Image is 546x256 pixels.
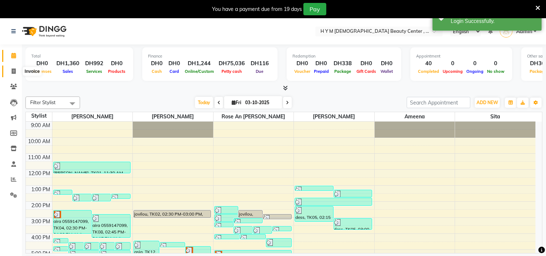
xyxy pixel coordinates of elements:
span: Ongoing [465,69,485,74]
div: 10:00 AM [27,138,52,145]
button: ADD NEW [475,98,500,108]
div: Total [31,53,127,59]
div: 11:00 AM [27,154,52,161]
div: aira 0559147099, TK03, 01:00 PM-01:20 PM, C-[GEOGRAPHIC_DATA] [295,186,333,190]
img: logo [19,21,68,42]
span: ameena [375,112,455,121]
span: sita [455,112,535,121]
span: ADD NEW [477,100,498,105]
span: Fri [230,100,243,105]
span: [PERSON_NAME] [52,112,133,121]
div: 3:00 PM [30,218,52,225]
div: DH1,360 [53,59,82,68]
span: Products [106,69,127,74]
div: jovilou, TK06, 04:15 PM-04:50 PM, Gel Polish,Gel Polish,C-Pedicure,Gel Polish,Gel Polish,Foot Spa... [266,239,291,247]
div: jovilou, TK06, 03:30 PM-04:00 PM, Gel Polish [253,227,272,233]
div: jovilou, TK02, 02:30 PM-03:00 PM, eye lash lift 1 month [239,210,262,217]
div: 12:00 PM [27,170,52,177]
div: DH0 [166,59,183,68]
div: DH75,036 [216,59,248,68]
div: dess, TK05, 03:00 PM-03:45 PM, polish remover/gel removal [334,218,372,229]
div: [PERSON_NAME], TK01, 11:30 AM-12:15 PM, Hair Trim,Threading Upper Lip [53,162,130,173]
span: Gift Cards [355,69,378,74]
div: eva, TK09, 04:30 PM-04:45 PM, Threading Eyebrow [160,243,185,247]
div: DH0 [148,59,166,68]
div: 2:00 PM [30,202,52,209]
div: 0 [465,59,485,68]
div: aira 0559147099, TK08, 02:45 PM-04:15 PM, Hair Trim,Hair Color Medium [92,214,130,237]
div: Appointment [416,53,506,59]
span: Rose An [PERSON_NAME] [214,112,294,121]
div: DH0 [312,59,331,68]
input: 2025-10-03 [243,97,279,108]
div: jovilou, TK06, 02:45 PM-03:15 PM, Gel Polish [215,214,238,221]
div: jovilou, TK06, 02:45 PM-03:00 PM, Hand Massage (15 Mins) [263,214,291,219]
span: Completed [416,69,441,74]
div: 4:00 PM [30,234,52,241]
div: DH0 [355,59,378,68]
div: DH116 [248,59,272,68]
div: DH992 [82,59,106,68]
div: aira 0559147099, TK03, 01:30 PM-02:00 PM, Gel Polish [92,194,111,201]
div: 40 [416,59,441,68]
div: [PERSON_NAME], TK10, 04:45 PM-05:00 PM, Hair Wash [53,247,68,251]
div: DH0 [31,59,53,68]
span: Petty cash [220,69,244,74]
div: Invoice [23,67,41,76]
div: jovilou, TK06, 03:30 PM-04:00 PM, Gel Polish [234,227,252,233]
span: Voucher [292,69,312,74]
button: Pay [303,3,326,15]
div: [PERSON_NAME], TK11, 05:00 PM-05:20 PM, C-[GEOGRAPHIC_DATA] [69,251,99,255]
div: DH0 [106,59,127,68]
div: [PERSON_NAME], TK10, 04:30 PM-05:00 PM, Hair Trim [84,243,99,249]
div: [PERSON_NAME], TK10, 04:30 PM-05:00 PM, Hair Trim [100,243,115,249]
div: [PERSON_NAME], TK10, 04:30 PM-05:00 PM, Hair Trim [115,243,130,249]
div: 9:00 AM [30,122,52,129]
span: Cash [150,69,164,74]
div: DH338 [331,59,355,68]
input: Search Appointment [407,97,470,108]
span: Package [332,69,353,74]
div: aira 0559147099, TK04, 02:30 PM-04:00 PM, Hair Trim,Hair Color Medium [53,210,92,233]
div: jovilou, TK06, 02:15 PM-02:45 PM, Gel Polish [215,206,238,213]
div: dess, TK05, 02:15 PM-03:15 PM, [PERSON_NAME] [295,206,333,221]
div: aira 0559147099, TK03, 01:15 PM-01:45 PM, Gel Polish [334,190,372,197]
div: Login Successfully. [451,17,536,25]
div: jovilou, TK06, 03:15 PM-03:35 PM, C-Pedicure [215,222,233,227]
div: jovilou, TK06, 04:00 PM-04:15 PM, Foot Spa [240,235,265,239]
span: Prepaid [312,69,331,74]
div: aira 0559147099, TK03, 01:30 PM-01:50 PM, C-Pedicure [111,194,130,198]
span: Online/Custom [183,69,216,74]
div: jovilou, TK06, 03:00 PM-03:20 PM, C-[GEOGRAPHIC_DATA] [234,218,262,223]
div: You have a payment due from 19 days [212,5,302,13]
span: Today [195,97,213,108]
span: [PERSON_NAME] [133,112,213,121]
div: DH0 [292,59,312,68]
div: aira 0559147099, TK03, 01:15 PM-01:35 PM, C-Pedicure [53,190,72,194]
span: Sales [61,69,75,74]
div: jovilou, TK06, 04:15 PM-04:30 PM, Threading Eyebrow [53,239,68,243]
span: [PERSON_NAME] [294,112,374,121]
div: [PERSON_NAME], TK10, 05:00 PM-05:15 PM, Hair Wash [100,251,130,255]
div: jovilou, TK06, 03:30 PM-03:50 PM, C-Pedicure [272,227,291,231]
span: Due [254,69,266,74]
span: Wallet [379,69,395,74]
div: aira 0559147099, TK03, 01:45 PM-02:15 PM, Gel Polish [295,198,372,205]
span: Upcoming [441,69,465,74]
span: Admin [516,28,532,35]
div: [PERSON_NAME], TK10, 04:30 PM-05:00 PM, Hair Trim [69,243,84,249]
div: 1:00 PM [30,186,52,193]
div: aira 0559147099, TK03, 01:30 PM-02:00 PM, Gel Polish [73,194,91,201]
div: Stylist [26,112,52,120]
div: Finance [148,53,272,59]
div: DH1,244 [183,59,216,68]
span: Services [84,69,104,74]
div: jovilou, TK02, 02:30 PM-03:00 PM, Hair Color Medium [134,210,211,217]
div: Redemption [292,53,395,59]
div: DH0 [378,59,395,68]
img: Admin [500,25,513,38]
div: 0 [485,59,506,68]
span: Card [168,69,181,74]
div: 0 [441,59,465,68]
span: Filter Stylist [30,99,56,105]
